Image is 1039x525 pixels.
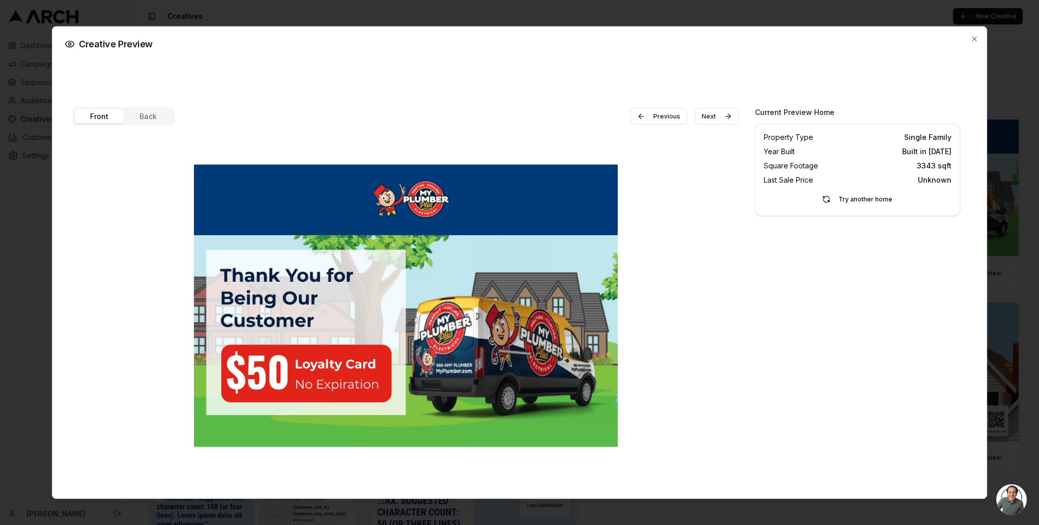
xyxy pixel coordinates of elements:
[630,108,687,125] button: Previous
[79,40,153,49] span: Creative Preview
[902,147,951,157] span: Built in [DATE]
[764,147,795,157] span: Year Built
[764,132,813,142] span: Property Type
[755,107,960,118] h3: Current Preview Home
[764,161,818,171] span: Square Footage
[124,109,172,124] button: Back
[695,108,739,125] button: Next
[918,175,951,185] span: Unknown
[764,175,813,185] span: Last Sale Price
[904,132,951,142] span: Single Family
[194,163,618,449] img: Creative thumbnail
[764,191,951,208] button: Try another home
[75,109,124,124] button: Front
[917,161,951,171] span: 3343 sqft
